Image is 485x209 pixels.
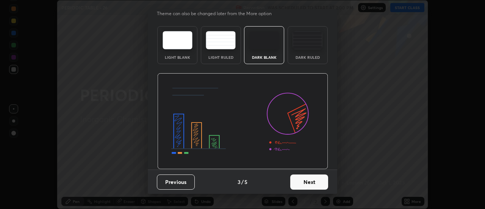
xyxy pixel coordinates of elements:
div: Dark Ruled [293,55,323,59]
div: Light Ruled [206,55,236,59]
p: Theme can also be changed later from the More option [157,10,280,17]
img: darkRuledTheme.de295e13.svg [293,31,322,49]
div: Dark Blank [249,55,279,59]
img: lightTheme.e5ed3b09.svg [163,31,192,49]
img: lightRuledTheme.5fabf969.svg [206,31,236,49]
h4: 5 [244,178,247,186]
img: darkThemeBanner.d06ce4a2.svg [157,73,328,170]
div: Light Blank [162,55,192,59]
button: Previous [157,174,195,190]
h4: 3 [238,178,241,186]
img: darkTheme.f0cc69e5.svg [249,31,279,49]
button: Next [290,174,328,190]
h4: / [241,178,244,186]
